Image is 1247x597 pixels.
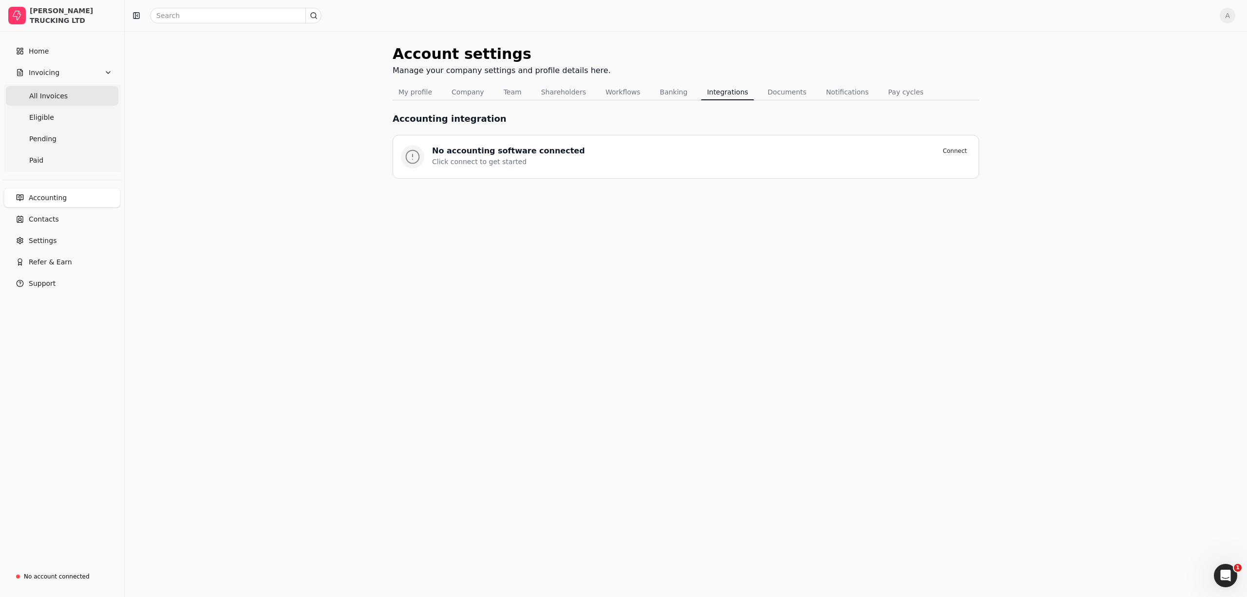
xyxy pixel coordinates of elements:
[29,68,59,78] span: Invoicing
[498,84,528,100] button: Team
[6,129,118,149] a: Pending
[432,145,585,157] div: No accounting software connected
[29,91,68,101] span: All Invoices
[6,86,118,106] a: All Invoices
[393,84,438,100] button: My profile
[939,145,971,157] button: Connect
[393,65,611,76] div: Manage your company settings and profile details here.
[1220,8,1235,23] button: A
[701,84,754,100] button: Integrations
[6,150,118,170] a: Paid
[600,84,646,100] button: Workflows
[29,155,43,166] span: Paid
[150,8,321,23] input: Search
[4,274,120,293] button: Support
[4,63,120,82] button: Invoicing
[29,193,67,203] span: Accounting
[4,252,120,272] button: Refer & Earn
[24,572,90,581] div: No account connected
[4,41,120,61] a: Home
[762,84,812,100] button: Documents
[654,84,694,100] button: Banking
[29,214,59,224] span: Contacts
[4,568,120,585] a: No account connected
[1214,564,1237,587] iframe: Intercom live chat
[393,112,507,125] h1: Accounting integration
[446,84,490,100] button: Company
[29,112,54,123] span: Eligible
[30,6,116,25] div: [PERSON_NAME] TRUCKING LTD
[1234,564,1242,572] span: 1
[4,231,120,250] a: Settings
[393,43,611,65] div: Account settings
[882,84,929,100] button: Pay cycles
[29,134,57,144] span: Pending
[29,279,56,289] span: Support
[393,84,979,100] nav: Tabs
[820,84,875,100] button: Notifications
[29,257,72,267] span: Refer & Earn
[29,46,49,56] span: Home
[432,157,971,167] div: Click connect to get started
[29,236,57,246] span: Settings
[4,209,120,229] a: Contacts
[6,108,118,127] a: Eligible
[4,188,120,207] a: Accounting
[535,84,592,100] button: Shareholders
